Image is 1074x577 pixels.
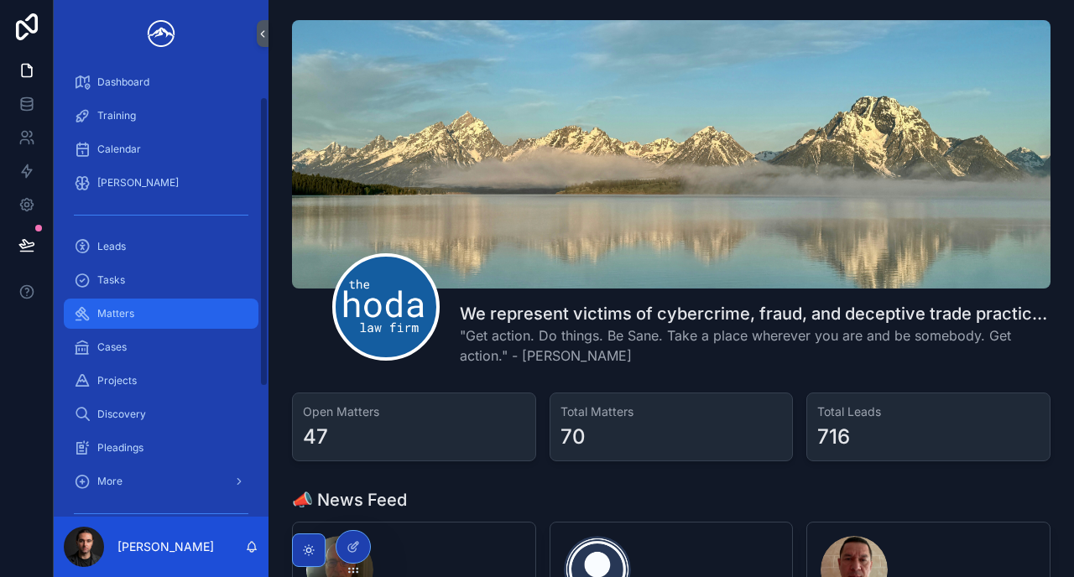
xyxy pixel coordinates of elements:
a: Training [64,101,258,131]
h1: 📣 News Feed [292,488,407,512]
div: scrollable content [54,67,268,517]
h3: Total Leads [817,403,1040,420]
a: Pleadings [64,433,258,463]
div: 70 [560,424,586,450]
span: [PERSON_NAME] [97,176,179,190]
h3: Open Matters [303,403,525,420]
span: Tasks [97,273,125,287]
span: Discovery [97,408,146,421]
span: Dashboard [97,75,149,89]
a: Projects [64,366,258,396]
a: Tasks [64,265,258,295]
a: Discovery [64,399,258,429]
a: [PERSON_NAME] [64,168,258,198]
a: Leads [64,231,258,262]
span: Cases [97,340,127,354]
span: Leads [97,240,126,253]
span: Training [97,109,136,122]
span: Projects [97,374,137,387]
p: [PERSON_NAME] [117,538,214,555]
div: 47 [303,424,328,450]
span: "Get action. Do things. Be Sane. Take a place wherever you are and be somebody. Get action." - [P... [460,325,1051,366]
a: Calendar [64,134,258,164]
span: Pleadings [97,441,143,455]
a: More [64,466,258,496]
a: Matters [64,299,258,329]
span: More [97,475,123,488]
h1: We represent victims of cybercrime, fraud, and deceptive trade practices in litigation against wr... [460,302,1051,325]
div: 716 [817,424,850,450]
img: App logo [141,20,181,47]
a: Dashboard [64,67,258,97]
h3: Total Matters [560,403,783,420]
a: Cases [64,332,258,362]
span: Matters [97,307,134,320]
span: Calendar [97,143,141,156]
